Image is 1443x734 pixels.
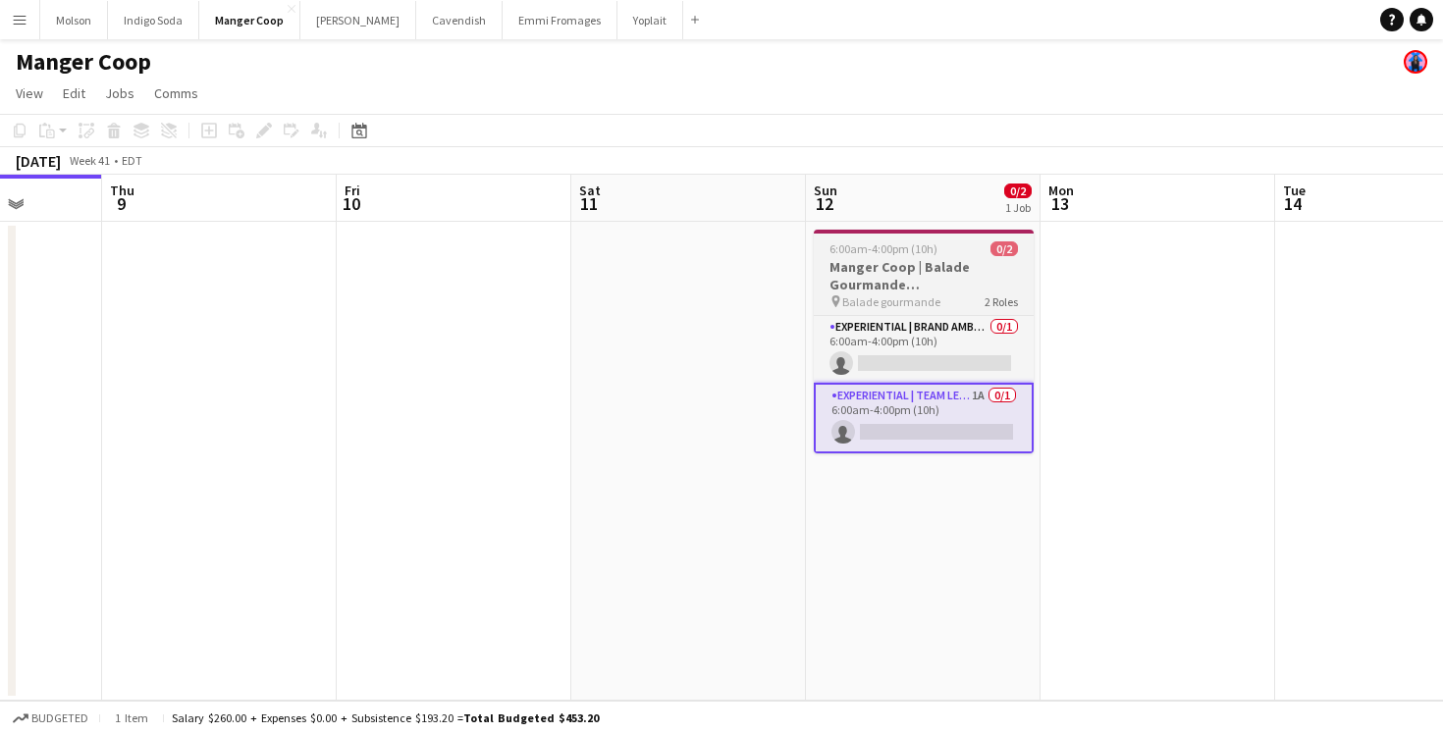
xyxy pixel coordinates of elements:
button: Budgeted [10,708,91,729]
span: Total Budgeted $453.20 [463,710,599,725]
h3: Manger Coop | Balade Gourmande [GEOGRAPHIC_DATA] ([GEOGRAPHIC_DATA], [GEOGRAPHIC_DATA]) [814,258,1034,293]
span: 14 [1280,192,1306,215]
span: 10 [342,192,360,215]
a: Edit [55,80,93,106]
app-card-role: Experiential | Brand Ambassador0/16:00am-4:00pm (10h) [814,316,1034,383]
button: Emmi Fromages [503,1,617,39]
h1: Manger Coop [16,47,151,77]
button: Cavendish [416,1,503,39]
span: Tue [1283,182,1306,199]
span: Balade gourmande [842,294,940,309]
a: Comms [146,80,206,106]
span: Jobs [105,84,134,102]
button: Molson [40,1,108,39]
div: EDT [122,153,142,168]
div: 1 Job [1005,200,1031,215]
span: Sun [814,182,837,199]
span: 9 [107,192,134,215]
span: 6:00am-4:00pm (10h) [829,241,937,256]
div: [DATE] [16,151,61,171]
a: View [8,80,51,106]
div: Salary $260.00 + Expenses $0.00 + Subsistence $193.20 = [172,710,599,725]
button: Manger Coop [199,1,300,39]
span: Sat [579,182,601,199]
span: Budgeted [31,711,88,725]
span: 13 [1045,192,1074,215]
span: 0/2 [1004,183,1032,198]
span: 0/2 [990,241,1018,256]
button: [PERSON_NAME] [300,1,416,39]
app-user-avatar: Laurence Pare [1404,50,1427,74]
span: Week 41 [65,153,114,168]
span: View [16,84,43,102]
span: Mon [1048,182,1074,199]
span: Edit [63,84,85,102]
span: 2 Roles [985,294,1018,309]
span: 1 item [108,710,155,725]
span: Comms [154,84,198,102]
button: Indigo Soda [108,1,199,39]
app-job-card: 6:00am-4:00pm (10h)0/2Manger Coop | Balade Gourmande [GEOGRAPHIC_DATA] ([GEOGRAPHIC_DATA], [GEOGR... [814,230,1034,453]
span: 12 [811,192,837,215]
button: Yoplait [617,1,683,39]
app-card-role: Experiential | Team Lead1A0/16:00am-4:00pm (10h) [814,383,1034,453]
span: 11 [576,192,601,215]
span: Fri [345,182,360,199]
span: Thu [110,182,134,199]
a: Jobs [97,80,142,106]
